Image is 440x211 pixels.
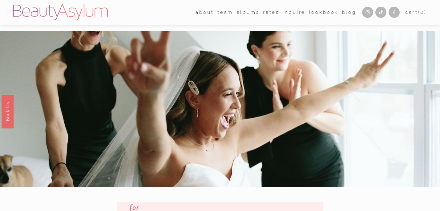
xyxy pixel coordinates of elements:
span: team [217,8,233,17]
a: TikTok [375,7,386,18]
a: 0 items in cart [405,8,427,17]
a: folder dropdown [217,8,233,17]
span: ( ) [418,10,427,15]
a: Instagram [362,7,373,18]
a: albums [237,8,260,17]
span: about [196,8,214,17]
a: Facebook [389,7,400,18]
a: Blog [342,8,356,17]
a: Rates [263,8,279,17]
a: Lookbook [309,8,339,17]
a: Book Us [2,95,14,128]
img: Beauty Asylum | Bridal Hair &amp; Makeup Charlotte &amp; Atlanta [13,4,108,20]
a: folder dropdown [196,8,214,17]
a: Inquire [283,8,305,17]
span: 0 [420,10,424,15]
